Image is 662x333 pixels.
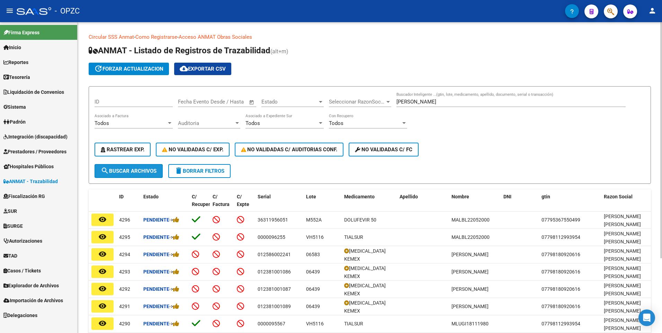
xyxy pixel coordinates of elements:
[451,252,489,257] span: [PERSON_NAME]
[169,304,179,309] span: ->
[6,7,14,15] mat-icon: menu
[604,248,641,262] span: [PERSON_NAME] [PERSON_NAME]
[542,304,580,309] span: 07798180920616
[235,143,344,156] button: No Validadas c/ Auditorias Conf.
[89,63,169,75] button: forzar actualizacion
[255,189,303,220] datatable-header-cell: Serial
[306,234,324,240] span: VH5116
[258,194,271,199] span: Serial
[143,217,169,223] strong: Pendiente
[143,269,169,274] strong: Pendiente
[542,234,580,240] span: 07798112993954
[212,99,246,105] input: Fecha fin
[3,29,39,36] span: Firma Express
[397,189,449,220] datatable-header-cell: Apellido
[258,304,291,309] span: 012381001089
[143,321,169,326] strong: Pendiente
[3,282,59,289] span: Explorador de Archivos
[101,166,109,175] mat-icon: search
[400,194,418,199] span: Apellido
[119,194,124,199] span: ID
[258,321,285,326] span: 0000095567
[3,44,21,51] span: Inicio
[175,166,183,175] mat-icon: delete
[306,269,320,274] span: 06439
[101,146,144,153] span: Rastrear Exp.
[451,234,490,240] span: MALBL22052000
[451,194,469,199] span: Nombre
[175,168,224,174] span: Borrar Filtros
[98,233,107,241] mat-icon: remove_red_eye
[119,217,130,223] span: 4296
[648,7,656,15] mat-icon: person
[329,120,343,126] span: Todos
[95,143,151,156] button: Rastrear Exp.
[98,267,107,276] mat-icon: remove_red_eye
[156,143,230,156] button: No Validadas c/ Exp.
[306,321,324,326] span: VH5116
[3,133,68,141] span: Integración (discapacidad)
[451,269,489,274] span: [PERSON_NAME]
[449,189,501,220] datatable-header-cell: Nombre
[174,63,231,75] button: Exportar CSV
[3,297,63,304] span: Importación de Archivos
[3,237,42,245] span: Autorizaciones
[3,312,37,319] span: Delegaciones
[3,267,41,274] span: Casos / Tickets
[241,146,338,153] span: No Validadas c/ Auditorias Conf.
[539,189,601,220] datatable-header-cell: gtin
[341,189,397,220] datatable-header-cell: Medicamento
[258,217,288,223] span: 36311956051
[89,34,134,40] a: Circular SSS Anmat
[355,146,412,153] span: No validadas c/ FC
[98,250,107,258] mat-icon: remove_red_eye
[180,64,188,73] mat-icon: cloud_download
[344,194,375,199] span: Medicamento
[98,285,107,293] mat-icon: remove_red_eye
[3,252,17,260] span: TAD
[306,304,320,309] span: 06439
[303,189,341,220] datatable-header-cell: Lote
[542,252,580,257] span: 07798180920616
[192,194,213,207] span: C/ Recupero
[604,214,641,227] span: [PERSON_NAME] [PERSON_NAME]
[638,309,655,326] div: Open Intercom Messenger
[169,217,179,223] span: ->
[604,194,633,199] span: Razon Social
[451,321,489,326] span: MLUGI18111980
[542,286,580,292] span: 07798180920616
[349,143,419,156] button: No validadas c/ FC
[101,168,156,174] span: Buscar Archivos
[143,286,169,292] strong: Pendiente
[258,286,291,292] span: 012381001087
[189,189,210,220] datatable-header-cell: C/ Recupero
[169,286,179,292] span: ->
[98,319,107,327] mat-icon: remove_red_eye
[210,189,234,220] datatable-header-cell: C/ Factura
[3,222,23,230] span: SURGE
[248,98,256,106] button: Open calendar
[119,321,130,326] span: 4290
[98,302,107,310] mat-icon: remove_red_eye
[119,304,130,309] span: 4291
[94,66,163,72] span: forzar actualizacion
[306,286,320,292] span: 06439
[604,265,641,279] span: [PERSON_NAME] [PERSON_NAME]
[258,252,291,257] span: 012586002241
[604,300,641,314] span: [PERSON_NAME] [PERSON_NAME]
[329,99,385,105] span: Seleccionar RazonSocial
[344,321,363,326] span: TIALSUR
[503,194,511,199] span: DNI
[451,304,489,309] span: [PERSON_NAME]
[3,73,30,81] span: Tesorería
[143,252,169,257] strong: Pendiente
[169,321,179,326] span: ->
[119,269,130,274] span: 4293
[234,189,255,220] datatable-header-cell: C/ Expte
[604,283,641,296] span: [PERSON_NAME] [PERSON_NAME]
[119,234,130,240] span: 4295
[542,269,580,274] span: 07798180920616
[89,46,270,55] span: ANMAT - Listado de Registros de Trazabilidad
[258,234,285,240] span: 0000096255
[162,146,223,153] span: No Validadas c/ Exp.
